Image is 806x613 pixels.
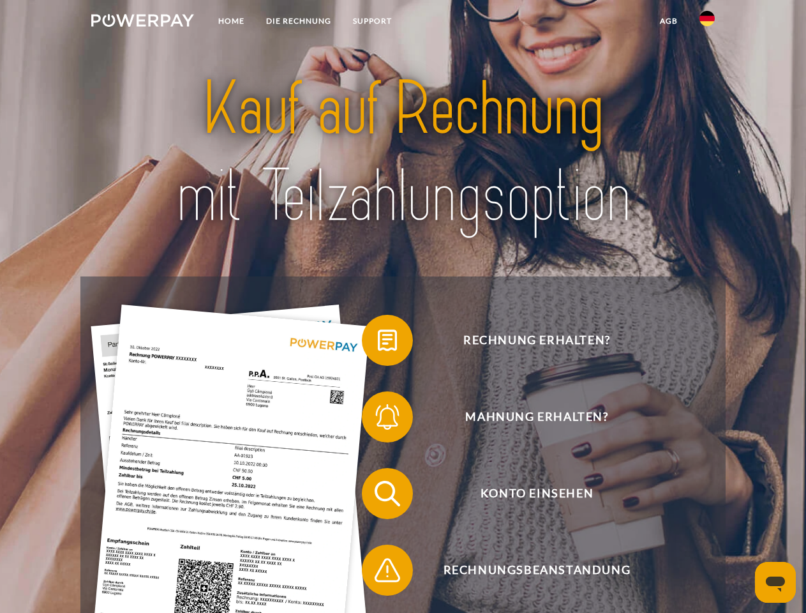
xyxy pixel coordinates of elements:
a: SUPPORT [342,10,403,33]
span: Rechnungsbeanstandung [380,545,693,596]
a: DIE RECHNUNG [255,10,342,33]
a: Home [207,10,255,33]
img: qb_warning.svg [371,554,403,586]
button: Rechnungsbeanstandung [362,545,694,596]
span: Konto einsehen [380,468,693,519]
a: agb [649,10,689,33]
img: title-powerpay_de.svg [122,61,684,245]
img: qb_bell.svg [371,401,403,433]
span: Mahnung erhalten? [380,391,693,443]
button: Mahnung erhalten? [362,391,694,443]
button: Konto einsehen [362,468,694,519]
iframe: Schaltfläche zum Öffnen des Messaging-Fensters [755,562,796,603]
img: qb_search.svg [371,478,403,510]
img: logo-powerpay-white.svg [91,14,194,27]
img: qb_bill.svg [371,324,403,356]
img: de [699,11,715,26]
span: Rechnung erhalten? [380,315,693,366]
button: Rechnung erhalten? [362,315,694,366]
